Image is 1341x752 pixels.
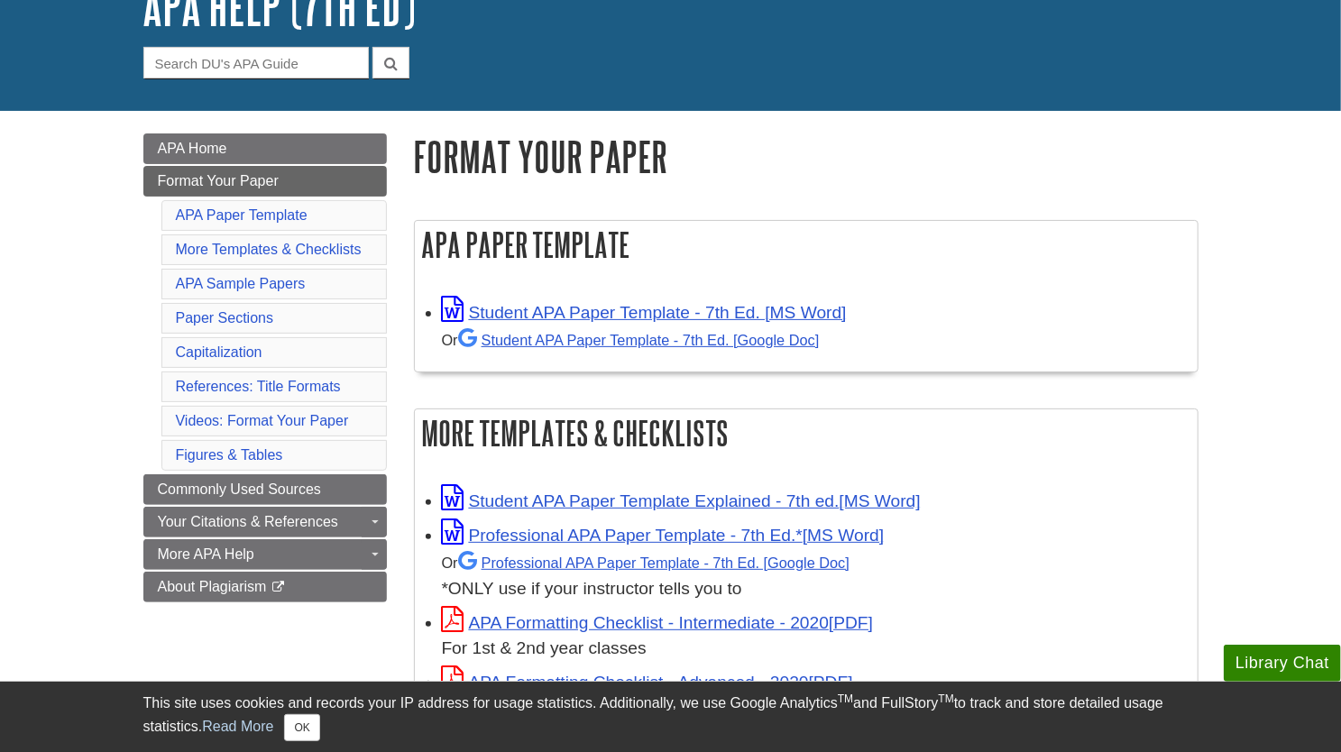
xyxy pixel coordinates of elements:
[442,332,820,348] small: Or
[143,539,387,570] a: More APA Help
[176,207,308,223] a: APA Paper Template
[442,613,874,632] a: Link opens in new window
[143,47,369,78] input: Search DU's APA Guide
[158,173,279,188] span: Format Your Paper
[158,546,254,562] span: More APA Help
[176,242,362,257] a: More Templates & Checklists
[202,719,273,734] a: Read More
[442,526,885,545] a: Link opens in new window
[442,636,1189,662] div: For 1st & 2nd year classes
[158,514,338,529] span: Your Citations & References
[458,555,850,571] a: Professional APA Paper Template - 7th Ed.
[176,379,341,394] a: References: Title Formats
[158,481,321,497] span: Commonly Used Sources
[143,692,1199,741] div: This site uses cookies and records your IP address for usage statistics. Additionally, we use Goo...
[158,141,227,156] span: APA Home
[442,549,1189,602] div: *ONLY use if your instructor tells you to
[442,673,853,692] a: Link opens in new window
[271,582,286,593] i: This link opens in a new window
[458,332,820,348] a: Student APA Paper Template - 7th Ed. [Google Doc]
[442,491,921,510] a: Link opens in new window
[176,344,262,360] a: Capitalization
[143,572,387,602] a: About Plagiarism
[143,166,387,197] a: Format Your Paper
[176,413,349,428] a: Videos: Format Your Paper
[414,133,1199,179] h1: Format Your Paper
[442,555,850,571] small: Or
[176,447,283,463] a: Figures & Tables
[838,692,853,705] sup: TM
[1224,645,1341,682] button: Library Chat
[143,474,387,505] a: Commonly Used Sources
[143,507,387,537] a: Your Citations & References
[284,714,319,741] button: Close
[939,692,954,705] sup: TM
[176,310,274,326] a: Paper Sections
[158,579,267,594] span: About Plagiarism
[442,303,847,322] a: Link opens in new window
[176,276,306,291] a: APA Sample Papers
[143,133,387,602] div: Guide Page Menu
[415,221,1198,269] h2: APA Paper Template
[143,133,387,164] a: APA Home
[415,409,1198,457] h2: More Templates & Checklists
